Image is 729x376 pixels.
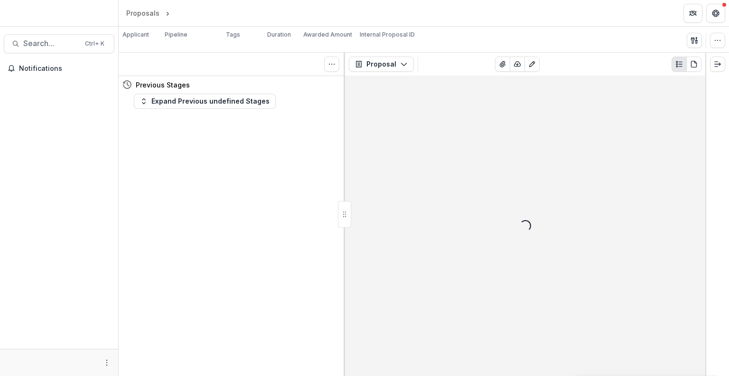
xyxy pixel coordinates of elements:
[136,80,190,90] h4: Previous Stages
[226,30,240,39] p: Tags
[122,6,212,20] nav: breadcrumb
[165,30,187,39] p: Pipeline
[122,30,149,39] p: Applicant
[706,4,725,23] button: Get Help
[303,30,352,39] p: Awarded Amount
[349,57,414,72] button: Proposal
[134,94,276,109] button: Expand Previous undefined Stages
[324,57,339,72] button: Toggle View Cancelled Tasks
[83,39,106,49] div: Ctrl + K
[672,57,687,72] button: Plaintext view
[23,39,79,48] span: Search...
[267,30,291,39] p: Duration
[495,57,510,72] button: View Attached Files
[710,57,725,72] button: Expand right
[101,357,112,368] button: More
[4,34,114,53] button: Search...
[19,65,111,73] span: Notifications
[683,4,702,23] button: Partners
[524,57,540,72] button: Edit as form
[4,61,114,76] button: Notifications
[360,30,415,39] p: Internal Proposal ID
[686,57,701,72] button: PDF view
[126,8,159,18] div: Proposals
[122,6,163,20] a: Proposals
